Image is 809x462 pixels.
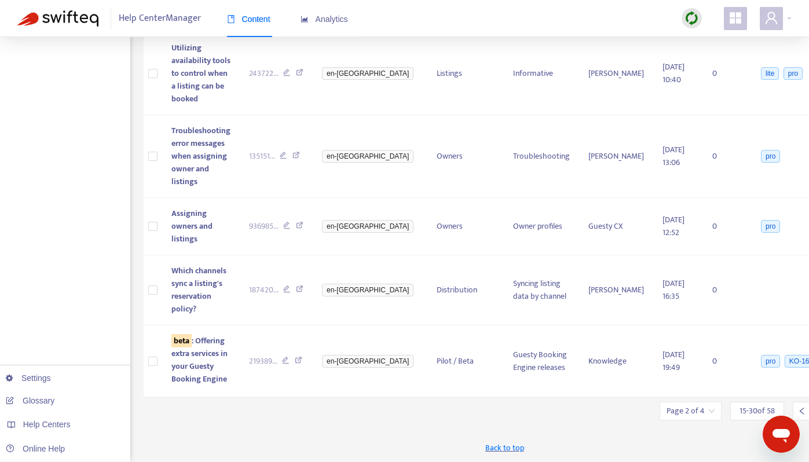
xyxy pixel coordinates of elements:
[764,11,778,25] span: user
[761,67,779,80] span: lite
[662,213,684,239] span: [DATE] 12:52
[171,264,226,316] span: Which channels sync a listing's reservation policy?
[427,255,504,325] td: Distribution
[249,67,279,80] span: 243722 ...
[249,150,275,163] span: 135151 ...
[322,67,413,80] span: en-[GEOGRAPHIC_DATA]
[227,14,270,24] span: Content
[249,220,279,233] span: 936985 ...
[249,355,277,368] span: 219389 ...
[798,407,806,415] span: left
[427,32,504,115] td: Listings
[227,15,235,23] span: book
[504,198,579,255] td: Owner profiles
[171,124,230,188] span: Troubleshooting error messages when assigning owner and listings
[579,32,653,115] td: [PERSON_NAME]
[761,220,780,233] span: pro
[662,277,684,303] span: [DATE] 16:35
[703,115,749,198] td: 0
[171,207,213,245] span: Assigning owners and listings
[784,67,803,80] span: pro
[662,60,684,86] span: [DATE] 10:40
[504,325,579,398] td: Guesty Booking Engine releases
[17,10,98,27] img: Swifteq
[504,255,579,325] td: Syncing listing data by channel
[662,143,684,169] span: [DATE] 13:06
[6,444,65,453] a: Online Help
[740,405,775,417] span: 15 - 30 of 58
[6,396,54,405] a: Glossary
[579,255,653,325] td: [PERSON_NAME]
[427,115,504,198] td: Owners
[579,198,653,255] td: Guesty CX
[662,348,684,374] span: [DATE] 19:49
[322,150,413,163] span: en-[GEOGRAPHIC_DATA]
[579,115,653,198] td: [PERSON_NAME]
[249,284,279,296] span: 187420 ...
[684,11,699,25] img: sync.dc5367851b00ba804db3.png
[763,416,800,453] iframe: Button to launch messaging window
[171,334,192,347] sqkw: beta
[119,8,201,30] span: Help Center Manager
[23,420,71,429] span: Help Centers
[322,220,413,233] span: en-[GEOGRAPHIC_DATA]
[703,198,749,255] td: 0
[485,442,524,454] span: Back to top
[322,355,413,368] span: en-[GEOGRAPHIC_DATA]
[504,32,579,115] td: Informative
[504,115,579,198] td: Troubleshooting
[761,150,780,163] span: pro
[322,284,413,296] span: en-[GEOGRAPHIC_DATA]
[301,14,348,24] span: Analytics
[301,15,309,23] span: area-chart
[761,355,780,368] span: pro
[427,325,504,398] td: Pilot / Beta
[171,334,228,386] span: : Offering extra services in your Guesty Booking Engine
[729,11,742,25] span: appstore
[579,325,653,398] td: Knowledge
[427,198,504,255] td: Owners
[703,255,749,325] td: 0
[6,373,51,383] a: Settings
[171,41,230,105] span: Utilizing availability tools to control when a listing can be booked
[703,325,749,398] td: 0
[703,32,749,115] td: 0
